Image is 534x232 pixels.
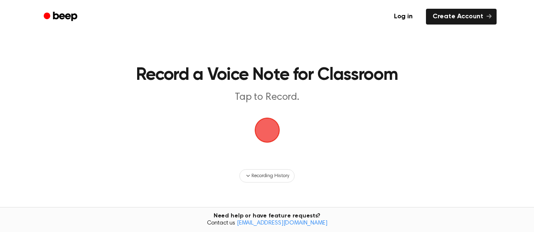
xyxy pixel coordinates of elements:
p: Tap to Record. [108,91,427,104]
span: Recording History [251,172,289,180]
button: Recording History [239,169,294,183]
span: Contact us [5,220,529,227]
img: Beep Logo [255,118,280,143]
a: Create Account [426,9,497,25]
a: Log in [386,7,421,26]
a: Beep [38,9,85,25]
a: [EMAIL_ADDRESS][DOMAIN_NAME] [237,220,327,226]
h1: Record a Voice Note for Classroom [90,67,444,84]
